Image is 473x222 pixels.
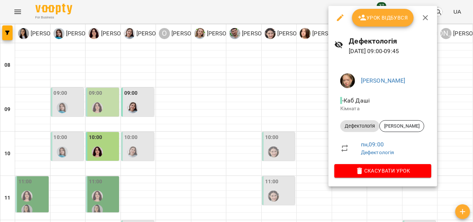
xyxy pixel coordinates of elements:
img: c55b66f6648212629ff8b699dda76310.jpeg [340,73,355,88]
span: Урок відбувся [358,13,408,22]
span: Дефектологія [340,123,379,129]
span: [PERSON_NAME] [380,123,424,129]
p: [DATE] 09:00 - 09:45 [349,47,431,56]
a: [PERSON_NAME] [361,77,406,84]
button: Скасувати Урок [334,164,431,177]
span: Скасувати Урок [340,166,425,175]
p: Кімната [340,105,425,112]
h6: Дефектологія [349,35,431,47]
a: пн , 09:00 [361,141,384,148]
a: Дефектологія [361,149,394,155]
div: [PERSON_NAME] [379,120,424,132]
span: - Каб Даші [340,97,372,104]
button: Урок відбувся [352,9,414,27]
